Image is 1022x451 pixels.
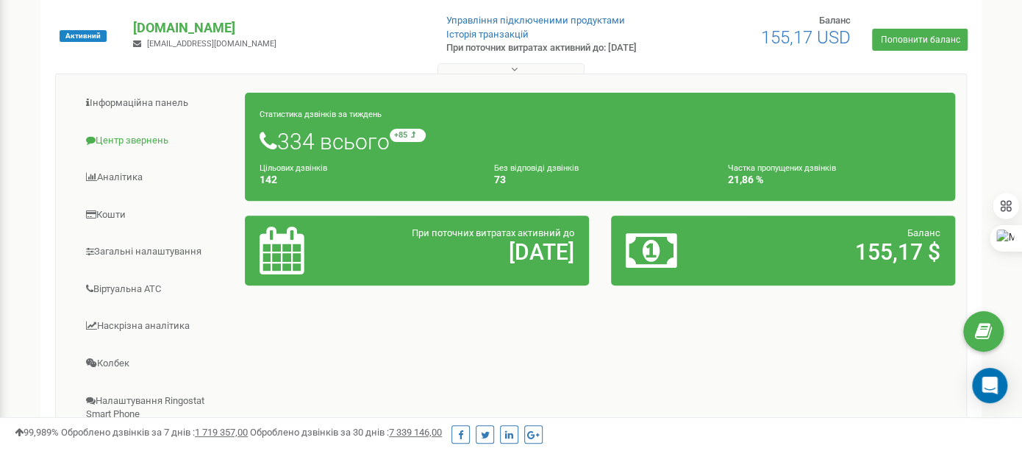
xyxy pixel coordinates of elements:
[728,163,836,173] small: Частка пропущених дзвінків
[67,308,246,344] a: Наскрізна аналітика
[61,427,248,438] span: Оброблено дзвінків за 7 днів :
[818,15,850,26] span: Баланс
[260,110,382,119] small: Статистика дзвінків за тиждень
[67,85,246,121] a: Інформаційна панель
[67,160,246,196] a: Аналiтика
[67,123,246,159] a: Центр звернень
[412,227,574,238] span: При поточних витратах активний до
[760,27,850,48] span: 155,17 USD
[260,163,327,173] small: Цільових дзвінків
[60,30,107,42] span: Активний
[67,346,246,382] a: Колбек
[195,427,248,438] u: 1 719 357,00
[446,15,625,26] a: Управління підключеними продуктами
[371,240,573,264] h2: [DATE]
[972,368,1007,403] div: Open Intercom Messenger
[260,129,940,154] h1: 334 всього
[738,240,940,264] h2: 155,17 $
[67,197,246,233] a: Кошти
[260,174,472,185] h4: 142
[67,383,246,433] a: Налаштування Ringostat Smart Phone
[907,227,940,238] span: Баланс
[67,234,246,270] a: Загальні налаштування
[390,129,426,142] small: +85
[493,163,578,173] small: Без відповіді дзвінків
[147,39,276,49] span: [EMAIL_ADDRESS][DOMAIN_NAME]
[133,18,422,38] p: [DOMAIN_NAME]
[728,174,940,185] h4: 21,86 %
[446,41,658,55] p: При поточних витратах активний до: [DATE]
[493,174,706,185] h4: 73
[250,427,442,438] span: Оброблено дзвінків за 30 днів :
[446,29,529,40] a: Історія транзакцій
[389,427,442,438] u: 7 339 146,00
[872,29,968,51] a: Поповнити баланс
[15,427,59,438] span: 99,989%
[67,271,246,308] a: Віртуальна АТС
